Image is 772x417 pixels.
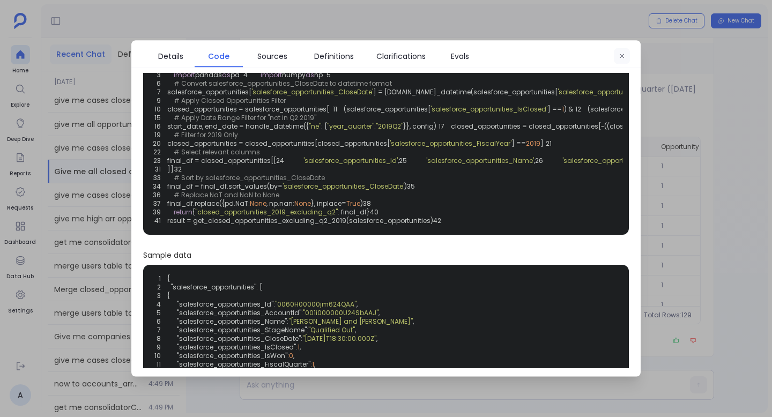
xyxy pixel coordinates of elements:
[303,309,378,317] span: "001i000000U24SbAAJ"
[174,79,392,88] span: # Convert salesforce_opportunities_CloseDate to datetime format
[376,334,377,343] span: ,
[338,207,370,217] span: : final_df}
[167,199,250,208] span: final_df.replace({pd.NaT:
[403,122,436,131] span: }}, config)
[535,157,550,165] span: 26
[374,122,376,131] span: :
[413,317,414,326] span: ,
[288,317,413,326] span: "[PERSON_NAME] and [PERSON_NAME]"
[231,70,240,79] span: pd
[310,360,312,369] span: :
[308,326,355,334] span: "Qualified Out"
[174,113,316,122] span: # Apply Date Range Filter for "not in Q2 2019"
[298,343,300,352] span: 1
[167,87,251,96] span: salesforce_opportunities[
[296,343,298,352] span: :
[289,352,293,360] span: 0
[293,352,294,360] span: ,
[355,326,356,334] span: ,
[153,122,167,131] span: 16
[344,105,430,114] span: (salesforce_opportunities[
[303,156,398,165] span: 'salesforce_opportunities_Id'
[153,208,167,217] span: 39
[327,122,374,131] span: "year_quarter"
[170,283,256,292] span: "salesforce_opportunities"
[430,105,547,114] span: 'salesforce_opportunities_IsClosed'
[153,182,167,191] span: 34
[153,88,167,96] span: 7
[540,139,544,148] span: ]
[174,70,195,79] span: import
[174,173,325,182] span: # Sort by salesforce_opportunities_CloseDate
[174,207,192,217] span: return
[208,50,229,62] span: Code
[177,352,287,360] span: "salesforce_opportunities_IsWon"
[321,122,327,131] span: : {
[314,360,315,369] span: ,
[314,70,323,79] span: np
[146,292,626,300] span: {
[177,334,301,343] span: "salesforce_opportunities_CloseDate"
[547,105,562,114] span: ] ==
[275,300,357,309] span: "0060H00000jm624QAA"
[363,199,377,208] span: 38
[167,182,283,191] span: final_df = final_df.sort_values(by=
[146,274,167,283] span: 1
[192,207,195,217] span: {
[222,70,231,79] span: as
[451,50,469,62] span: Evals
[146,352,167,360] span: 10
[153,199,167,208] span: 37
[153,217,167,225] span: 41
[376,122,403,131] span: "2019Q2"
[153,105,167,114] span: 10
[544,139,558,148] span: 21
[534,156,535,165] span: ,
[177,343,296,352] span: "salesforce_opportunities_IsClosed"
[309,122,321,131] span: "ne"
[398,156,399,165] span: ,
[174,130,238,139] span: # Filter for 2019 Only
[373,87,558,96] span: ] = [DOMAIN_NAME]_datetime(salesforce_opportunities[
[146,283,167,292] span: 2
[250,199,266,208] span: None
[153,157,167,165] span: 23
[564,105,573,114] span: ) &
[287,317,288,326] span: :
[276,157,291,165] span: 24
[153,174,167,182] span: 33
[562,105,564,114] span: 1
[282,70,306,79] span: numpy
[323,71,337,79] span: 5
[143,250,629,260] span: Sample data
[307,326,308,334] span: :
[312,360,314,369] span: 1
[146,292,167,300] span: 3
[167,122,309,131] span: start_date, end_date = handle_datetime({
[177,300,273,309] span: "salesforce_opportunities_Id"
[300,343,301,352] span: ,
[146,326,167,334] span: 7
[153,71,167,79] span: 3
[153,139,167,148] span: 20
[314,50,354,62] span: Definitions
[511,139,526,148] span: ] ==
[562,156,684,165] span: 'salesforce_opportunities_CloseDate'
[146,334,167,343] span: 8
[240,71,254,79] span: 4
[302,334,376,343] span: "[DATE]T18:30:00.000Z"
[426,156,534,165] span: 'salesforce_opportunities_Name'
[177,317,287,326] span: "salesforce_opportunities_Name"
[158,50,183,62] span: Details
[177,326,307,334] span: "salesforce_opportunities_StageName"
[153,96,167,105] span: 9
[174,165,188,174] span: 32
[146,360,167,369] span: 11
[153,191,167,199] span: 36
[357,300,358,309] span: ,
[451,122,682,131] span: closed_opportunities = closed_opportunities[~((closed_opportunities[
[311,199,346,208] span: }, inplace=
[177,309,301,317] span: "salesforce_opportunities_AccountId"
[573,105,588,114] span: 12
[256,283,262,292] span: : [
